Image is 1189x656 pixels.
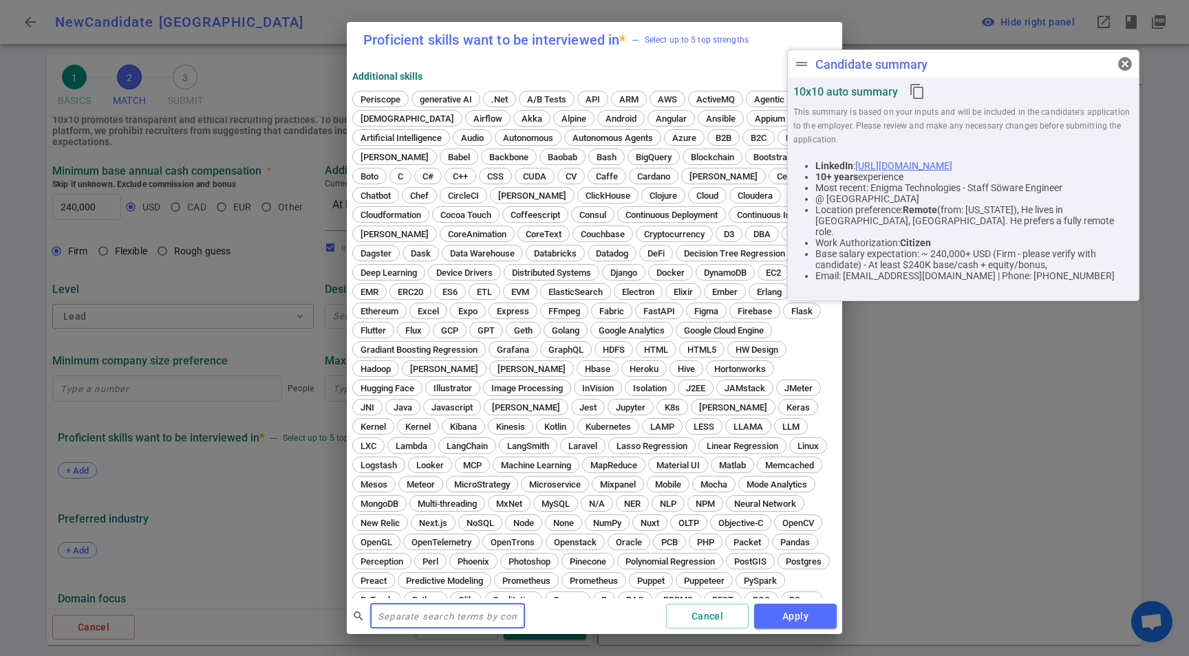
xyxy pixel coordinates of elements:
span: Neural Network [729,499,801,509]
span: search [352,610,365,622]
span: Periscope [356,94,405,105]
span: PyTorch [356,595,398,605]
span: generative AI [415,94,477,105]
span: Prometheus [497,576,555,586]
span: Fabric [594,306,629,316]
span: Dagster [356,248,396,259]
span: [PERSON_NAME] [405,364,483,374]
span: Baobab [543,152,582,162]
span: N/A [584,499,610,509]
span: R [597,595,612,605]
div: — [632,33,639,47]
span: Kernel [400,422,436,432]
span: Quasar [548,595,587,605]
span: JAMstack [720,383,770,393]
span: Hugging Face [356,383,419,393]
span: JNI [356,402,379,413]
span: Chef [405,190,433,201]
span: Polynomial Regression [621,556,720,567]
span: Appium [750,113,790,124]
span: J2EE [681,383,710,393]
span: Openstack [549,537,601,547]
span: Linear Regression [702,441,783,451]
span: Prometheus [565,576,623,586]
span: Lambda [391,441,432,451]
span: Expo [453,306,482,316]
span: C# [418,171,438,182]
span: Heroku [625,364,663,374]
span: LLM [778,422,804,432]
span: Predictive Modeling [401,576,488,586]
span: Nuxt [636,518,664,528]
span: HDFS [598,345,630,355]
span: Linux [793,441,824,451]
span: CUDA [518,171,551,182]
span: Microservice [524,479,586,490]
span: Flutter [356,325,391,336]
span: Flux [400,325,427,336]
span: Google Cloud Engine [679,325,769,336]
span: Figma [689,306,723,316]
span: [DEMOGRAPHIC_DATA] [356,113,459,124]
span: NoSQL [462,518,499,528]
span: API [581,94,605,105]
span: Memcached [760,460,819,470]
span: .Net [486,94,513,105]
span: Decision Tree Regression [679,248,790,259]
span: Java [389,402,417,413]
span: A/B Tests [522,94,571,105]
span: Qlik [453,595,478,605]
span: Keras [782,402,815,413]
span: MySQL [537,499,575,509]
span: Hbase [580,364,615,374]
span: Pinecone [565,556,611,567]
span: BEP20 [781,133,816,143]
span: Google Analytics [594,325,670,336]
span: NLP [655,499,681,509]
span: Dagger 2 [785,229,830,239]
span: NER [619,499,645,509]
span: Select up to 5 top strengths [632,33,749,47]
span: Distributed Systems [507,267,596,278]
span: Cloudformation [356,210,426,220]
span: B2C [746,133,771,143]
span: MongoDB [356,499,403,509]
span: EVM [506,287,534,297]
span: Node [508,518,539,528]
span: Erlang [752,287,786,297]
span: Akka [517,113,547,124]
span: CV [561,171,581,182]
span: Cardano [632,171,675,182]
span: [PERSON_NAME] [493,190,571,201]
span: Next.js [414,518,452,528]
span: Gradiant Boosting Regression [356,345,482,355]
span: Cloud [692,190,723,201]
span: PHP [692,537,719,547]
span: Grafana [492,345,534,355]
span: D3 [719,229,739,239]
span: OLTP [674,518,704,528]
span: LESS [689,422,719,432]
span: CSS [482,171,508,182]
span: Caffe [591,171,623,182]
span: Logstash [356,460,402,470]
span: MCP [458,460,486,470]
span: [PERSON_NAME] [493,364,570,374]
span: Phoenix [453,556,494,567]
span: Kernel [356,422,391,432]
span: CircleCI [443,190,484,201]
span: HTML [639,345,673,355]
span: Hortonworks [709,364,771,374]
span: Continuous Deployment [621,210,722,220]
span: Electron [617,287,659,297]
span: FFmpeg [544,306,585,316]
span: RAG [621,595,649,605]
button: Cancel [666,604,749,629]
span: Elixir [669,287,698,297]
span: Javascript [427,402,478,413]
span: Matlab [714,460,751,470]
span: B2B [711,133,736,143]
span: Airflow [469,113,507,124]
span: Audio [456,133,489,143]
span: C++ [448,171,473,182]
